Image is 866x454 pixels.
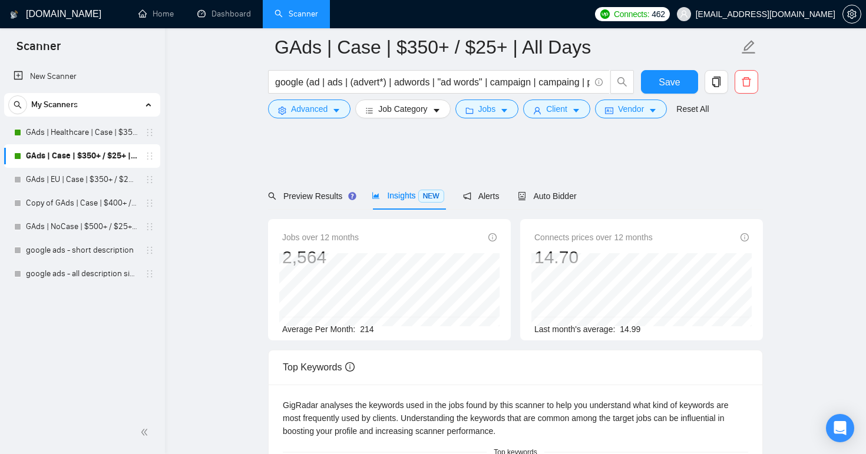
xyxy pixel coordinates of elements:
[842,5,861,24] button: setting
[268,192,276,200] span: search
[735,77,758,87] span: delete
[145,151,154,161] span: holder
[282,324,355,334] span: Average Per Month:
[595,78,603,86] span: info-circle
[618,102,644,115] span: Vendor
[595,100,667,118] button: idcardVendorcaret-down
[843,9,861,19] span: setting
[533,106,541,115] span: user
[455,100,519,118] button: folderJobscaret-down
[534,246,653,269] div: 14.70
[488,233,497,241] span: info-circle
[7,38,70,62] span: Scanner
[31,93,78,117] span: My Scanners
[278,106,286,115] span: setting
[10,5,18,24] img: logo
[283,350,748,384] div: Top Keywords
[9,101,27,109] span: search
[347,191,358,201] div: Tooltip anchor
[518,191,576,201] span: Auto Bidder
[283,399,748,438] div: GigRadar analyses the keywords used in the jobs found by this scanner to help you understand what...
[4,65,160,88] li: New Scanner
[620,324,640,334] span: 14.99
[463,191,500,201] span: Alerts
[145,128,154,137] span: holder
[145,222,154,231] span: holder
[275,9,318,19] a: searchScanner
[355,100,450,118] button: barsJob Categorycaret-down
[145,269,154,279] span: holder
[26,215,138,238] a: GAds | NoCase | $500+ / $25+ | Tue/Thu/Sat
[649,106,657,115] span: caret-down
[614,8,649,21] span: Connects:
[610,70,634,94] button: search
[372,191,380,200] span: area-chart
[140,426,152,438] span: double-left
[332,106,341,115] span: caret-down
[605,106,613,115] span: idcard
[600,9,610,19] img: upwork-logo.png
[360,324,373,334] span: 214
[826,414,854,442] div: Open Intercom Messenger
[26,121,138,144] a: GAds | Healthcare | Case | $350+ / $25+ | All Days
[735,70,758,94] button: delete
[546,102,567,115] span: Client
[275,32,739,62] input: Scanner name...
[26,238,138,262] a: google ads - short description
[463,192,471,200] span: notification
[523,100,590,118] button: userClientcaret-down
[518,192,526,200] span: robot
[145,246,154,255] span: holder
[282,246,359,269] div: 2,564
[676,102,709,115] a: Reset All
[26,262,138,286] a: google ads - all description sizes
[572,106,580,115] span: caret-down
[842,9,861,19] a: setting
[26,168,138,191] a: GAds | EU | Case | $350+ / $25+ | All Days
[268,191,353,201] span: Preview Results
[4,93,160,286] li: My Scanners
[145,175,154,184] span: holder
[652,8,665,21] span: 462
[26,144,138,168] a: GAds | Case | $350+ / $25+ | All Days
[478,102,496,115] span: Jobs
[611,77,633,87] span: search
[291,102,328,115] span: Advanced
[138,9,174,19] a: homeHome
[26,191,138,215] a: Copy of GAds | Case | $400+ / $25+ | All Days
[345,362,355,372] span: info-circle
[268,100,351,118] button: settingAdvancedcaret-down
[365,106,373,115] span: bars
[197,9,251,19] a: dashboardDashboard
[534,324,615,334] span: Last month's average:
[659,75,680,90] span: Save
[705,77,728,87] span: copy
[465,106,474,115] span: folder
[14,65,151,88] a: New Scanner
[705,70,728,94] button: copy
[145,198,154,208] span: holder
[534,231,653,244] span: Connects prices over 12 months
[641,70,698,94] button: Save
[8,95,27,114] button: search
[741,233,749,241] span: info-circle
[418,190,444,203] span: NEW
[378,102,427,115] span: Job Category
[275,75,590,90] input: Search Freelance Jobs...
[741,39,756,55] span: edit
[432,106,441,115] span: caret-down
[680,10,688,18] span: user
[372,191,444,200] span: Insights
[500,106,508,115] span: caret-down
[282,231,359,244] span: Jobs over 12 months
